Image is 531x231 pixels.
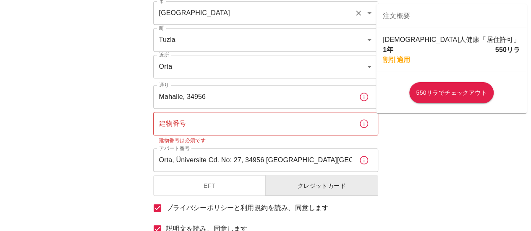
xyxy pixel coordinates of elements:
[159,138,206,143] font: 建物番号は必須です
[383,46,393,53] font: 1年
[383,36,520,43] font: [DEMOGRAPHIC_DATA]人健康「居住許可」
[364,7,375,19] button: 開ける
[353,7,364,19] button: クリア
[495,46,520,53] font: 550リラ
[159,52,169,57] font: 近所
[265,175,378,196] button: クレジットカード
[364,34,375,46] button: 開ける
[159,145,190,151] font: アパート番号
[159,82,169,88] font: 通り
[383,12,410,19] font: 注文概要
[204,182,215,189] font: EFT
[364,61,375,73] button: 開ける
[298,182,346,189] font: クレジットカード
[166,204,329,211] font: プライバシーポリシーと利用規約を読み、同意します
[383,56,410,63] font: 割引適用
[159,25,164,31] font: 町
[416,89,487,96] font: 550リラでチェックアウト
[409,82,494,103] button: 550リラでチェックアウト
[153,175,266,196] button: EFT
